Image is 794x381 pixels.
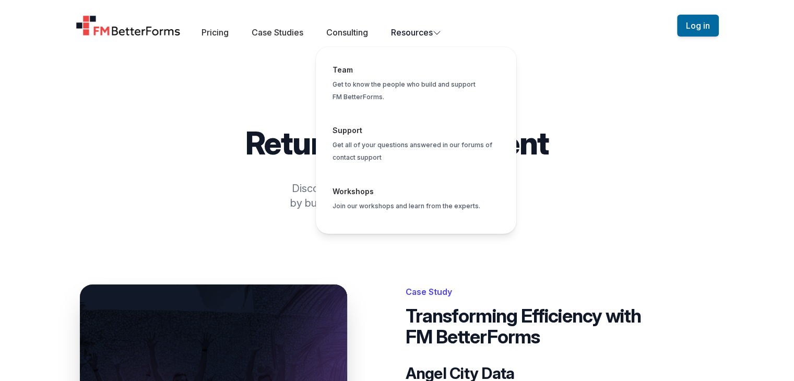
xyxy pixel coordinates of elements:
[63,13,731,39] nav: Global
[333,65,353,74] a: Team
[391,26,441,39] button: Resources Team Get to know the people who build and support FM BetterForms. Support Get all of yo...
[326,27,368,38] a: Consulting
[80,127,715,159] p: Return on Investment
[247,181,548,210] p: Discover the ROI developers have achieved by building applications with FM BetterForms
[333,187,374,196] a: Workshops
[333,126,362,135] a: Support
[202,27,229,38] a: Pricing
[406,284,673,299] p: Case Study
[76,15,181,36] a: Home
[252,27,303,38] a: Case Studies
[80,113,715,125] h2: Case Studies
[406,305,673,347] h1: Transforming Efficiency with FM BetterForms
[677,15,719,37] button: Log in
